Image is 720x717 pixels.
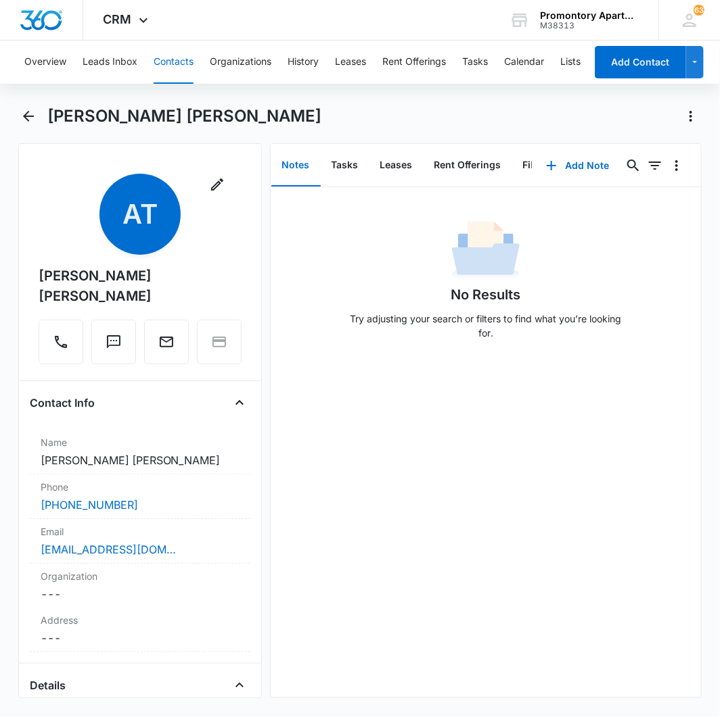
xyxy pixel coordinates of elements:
img: No Data [452,217,520,285]
button: Leases [369,145,424,187]
h4: Contact Info [30,395,95,411]
span: AT [99,174,181,255]
div: Phone[PHONE_NUMBER] [30,474,250,519]
button: Contacts [154,41,194,84]
a: Call [39,341,83,352]
button: Search... [623,155,644,176]
button: Notes [271,145,321,187]
a: [EMAIL_ADDRESS][DOMAIN_NAME] [41,541,176,558]
button: Filters [644,155,666,176]
button: Back [18,105,39,127]
button: Overflow Menu [666,155,688,176]
button: Text [91,320,136,364]
button: Lists [560,41,581,84]
button: Organizations [210,41,271,84]
label: Organization [41,569,240,583]
button: Close [229,392,250,414]
dd: --- [41,630,240,646]
div: Address--- [30,608,250,652]
button: Actions [680,105,702,127]
h1: No Results [451,285,520,305]
button: Call [39,320,83,364]
button: Calendar [504,41,544,84]
span: CRM [104,12,132,26]
button: Tasks [462,41,488,84]
a: [PHONE_NUMBER] [41,497,138,513]
p: Try adjusting your search or filters to find what you’re looking for. [344,312,628,340]
button: Add Contact [595,46,686,78]
div: Organization--- [30,564,250,608]
button: Add Note [533,149,623,182]
button: Close [229,674,250,696]
dd: [PERSON_NAME] [PERSON_NAME] [41,452,240,468]
div: Name[PERSON_NAME] [PERSON_NAME] [30,430,250,474]
a: Email [144,341,189,352]
button: Rent Offerings [424,145,512,187]
div: account id [540,21,639,30]
button: Files [512,145,556,187]
dd: --- [41,586,240,602]
button: History [288,41,319,84]
button: Leads Inbox [83,41,137,84]
label: Email [41,524,240,539]
button: Leases [335,41,366,84]
button: Overview [24,41,66,84]
button: Email [144,320,189,364]
button: Rent Offerings [382,41,446,84]
a: Text [91,341,136,352]
div: [PERSON_NAME] [PERSON_NAME] [39,266,242,306]
div: account name [540,10,639,21]
button: Tasks [321,145,369,187]
div: notifications count [694,5,704,16]
div: Email[EMAIL_ADDRESS][DOMAIN_NAME] [30,519,250,564]
label: Address [41,613,240,627]
span: 63 [694,5,704,16]
label: Phone [41,480,240,494]
h1: [PERSON_NAME] [PERSON_NAME] [47,106,322,126]
h4: Details [30,677,66,693]
label: Name [41,435,240,449]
